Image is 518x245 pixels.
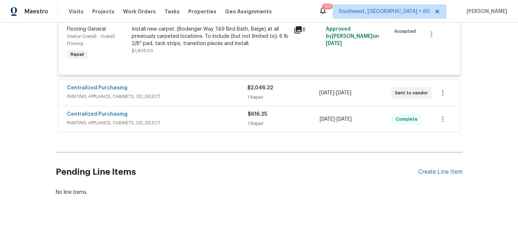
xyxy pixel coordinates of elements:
span: Accepted [394,28,419,35]
span: [DATE] [319,90,334,95]
span: [DATE] [336,90,351,95]
a: Centralized Purchasing [67,85,127,90]
span: $1,905.00 [132,49,153,53]
span: PAINTING, APPLIANCE, CABINETS, OD_SELECT [67,93,247,100]
div: Create Line Item [418,169,463,175]
span: [PERSON_NAME] [464,8,507,15]
a: Centralized Purchasing [67,112,127,117]
div: No line items. [56,189,463,196]
span: Southwest, [GEOGRAPHIC_DATA] + 60 [339,8,430,15]
span: [DATE] [320,117,335,122]
span: Maestro [24,8,48,15]
span: Interior Overall - Overall Flooring [67,34,115,46]
span: Properties [188,8,216,15]
span: Flooring General [67,27,106,32]
span: Work Orders [123,8,156,15]
span: Tasks [165,9,180,14]
div: 758 [324,3,331,10]
span: - [320,116,352,123]
span: Geo Assignments [225,8,272,15]
span: Repair [68,51,87,58]
div: Install new carpet. (Bodenger Way 749 Bird Bath, Beige) at all previously carpeted locations. To ... [132,26,289,47]
div: 1 Repair [247,94,319,101]
span: [DATE] [337,117,352,122]
span: Projects [92,8,114,15]
div: 1 Repair [248,120,320,127]
span: Sent to vendor [395,89,431,97]
h2: Pending Line Items [56,155,418,189]
span: Complete [396,116,420,123]
span: [DATE] [326,41,342,46]
span: Approved by [PERSON_NAME] on [326,27,379,46]
span: - [319,89,351,97]
span: PAINTING, APPLIANCE, CABINETS, OD_SELECT [67,119,248,126]
span: $2,046.22 [247,85,273,90]
div: 8 [294,26,322,34]
span: $616.25 [248,112,267,117]
span: Visits [69,8,84,15]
